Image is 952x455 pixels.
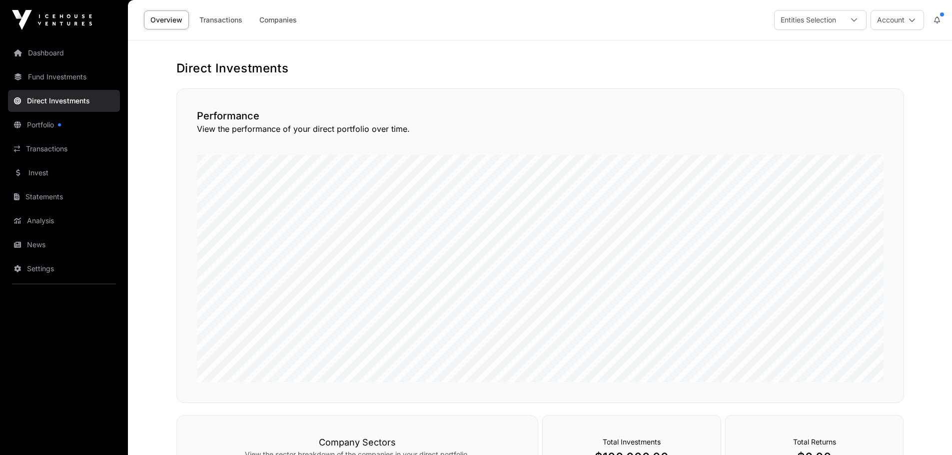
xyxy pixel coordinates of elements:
[8,138,120,160] a: Transactions
[603,438,661,446] span: Total Investments
[253,10,303,29] a: Companies
[197,109,884,123] h2: Performance
[8,90,120,112] a: Direct Investments
[8,66,120,88] a: Fund Investments
[902,407,952,455] iframe: Chat Widget
[793,438,836,446] span: Total Returns
[12,10,92,30] img: Icehouse Ventures Logo
[176,60,904,76] h1: Direct Investments
[8,42,120,64] a: Dashboard
[197,123,884,135] p: View the performance of your direct portfolio over time.
[8,258,120,280] a: Settings
[8,186,120,208] a: Statements
[775,10,842,29] div: Entities Selection
[144,10,189,29] a: Overview
[193,10,249,29] a: Transactions
[8,114,120,136] a: Portfolio
[871,10,924,30] button: Account
[8,210,120,232] a: Analysis
[8,162,120,184] a: Invest
[197,436,518,450] h3: Company Sectors
[8,234,120,256] a: News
